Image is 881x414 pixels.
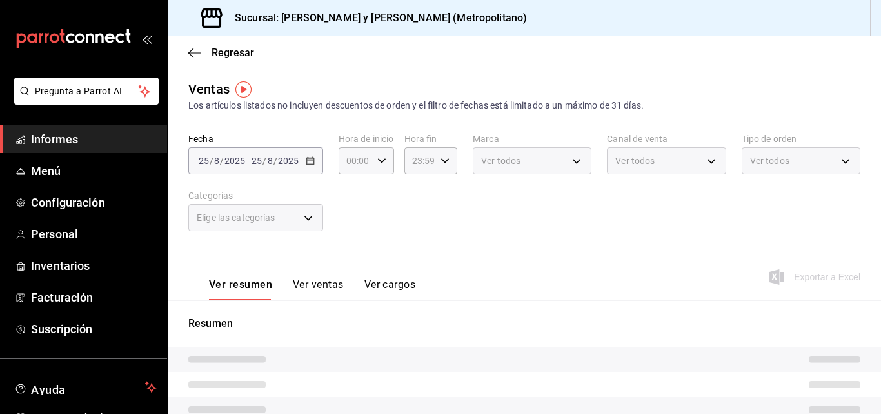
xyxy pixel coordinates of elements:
[210,156,213,166] font: /
[262,156,266,166] font: /
[339,134,394,144] font: Hora de inicio
[188,100,644,110] font: Los artículos listados no incluyen descuentos de orden y el filtro de fechas está limitado a un m...
[742,134,797,144] font: Tipo de orden
[251,156,262,166] input: --
[235,81,252,98] img: Marcador de información sobre herramientas
[197,212,275,223] font: Elige las categorías
[277,156,299,166] input: ----
[188,191,233,201] font: Categorías
[267,156,273,166] input: --
[607,134,668,144] font: Canal de venta
[31,322,92,336] font: Suscripción
[188,47,254,59] button: Regresar
[404,134,437,144] font: Hora fin
[615,156,655,166] font: Ver todos
[224,156,246,166] input: ----
[31,291,93,304] font: Facturación
[31,383,66,397] font: Ayuda
[188,134,213,144] font: Fecha
[142,34,152,44] button: abrir_cajón_menú
[750,156,789,166] font: Ver todos
[293,278,344,291] font: Ver ventas
[188,81,230,97] font: Ventas
[364,278,416,291] font: Ver cargos
[220,156,224,166] font: /
[31,227,78,241] font: Personal
[212,47,254,59] font: Regresar
[35,86,123,96] font: Pregunta a Parrot AI
[198,156,210,166] input: --
[235,12,527,24] font: Sucursal: [PERSON_NAME] y [PERSON_NAME] (Metropolitano)
[31,259,90,273] font: Inventarios
[9,94,159,107] a: Pregunta a Parrot AI
[481,156,520,166] font: Ver todos
[247,156,250,166] font: -
[209,278,415,300] div: pestañas de navegación
[31,132,78,146] font: Informes
[473,134,499,144] font: Marca
[31,196,105,209] font: Configuración
[209,278,272,291] font: Ver resumen
[31,164,61,178] font: Menú
[14,78,159,105] button: Pregunta a Parrot AI
[188,317,233,329] font: Resumen
[273,156,277,166] font: /
[213,156,220,166] input: --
